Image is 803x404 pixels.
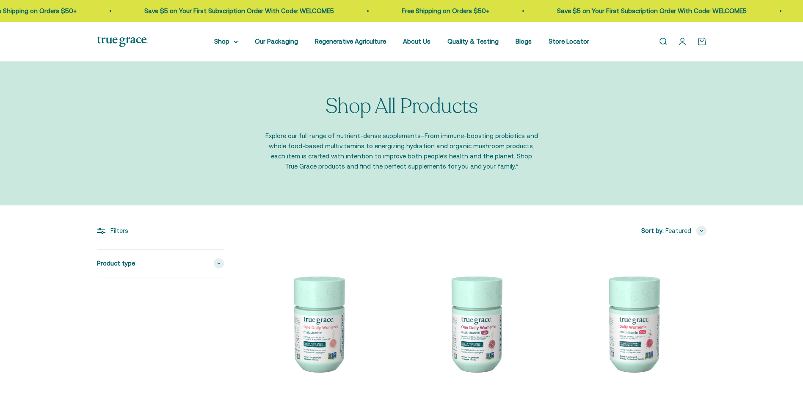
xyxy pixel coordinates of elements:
p: Save $5 on Your First Subscription Order With Code: WELCOME5 [557,6,747,16]
summary: Shop [214,36,238,47]
img: We select ingredients that play a concrete role in true health, and we include them at effective ... [244,249,392,397]
p: Save $5 on Your First Subscription Order With Code: WELCOME5 [144,6,334,16]
summary: Product type [97,250,224,277]
span: Product type [97,258,135,268]
img: Daily Multivitamin for Energy, Longevity, Heart Health, & Memory Support* L-ergothioneine to supp... [559,249,706,397]
p: Explore our full range of nutrient-dense supplements–From immune-boosting probiotics and whole fo... [264,131,539,172]
a: Store Locator [549,38,589,45]
img: Daily Multivitamin for Immune Support, Energy, Daily Balance, and Healthy Bone Support* Vitamin A... [402,249,549,397]
p: Shop All Products [326,95,478,118]
a: Quality & Testing [447,38,499,45]
button: Featured [665,226,706,236]
a: Our Packaging [255,38,298,45]
a: Blogs [516,38,532,45]
a: Free Shipping on Orders $50+ [402,7,489,14]
span: Sort by: [641,226,664,236]
span: Featured [665,226,691,236]
a: About Us [403,38,430,45]
a: Regenerative Agriculture [315,38,386,45]
div: Filters [97,226,224,236]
